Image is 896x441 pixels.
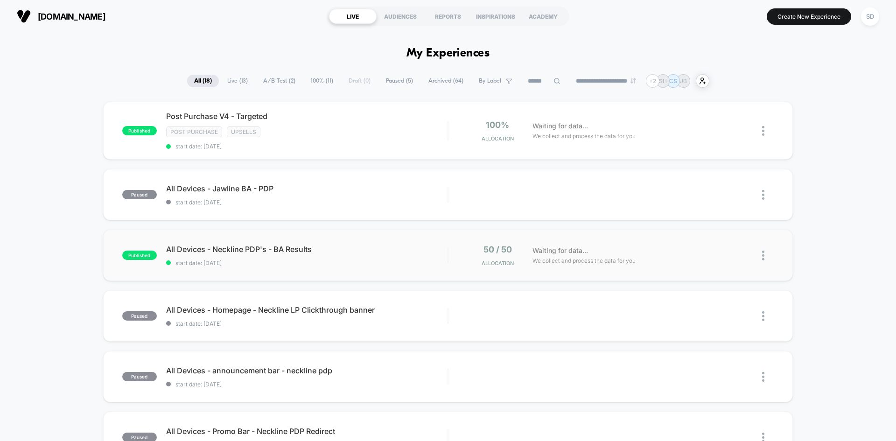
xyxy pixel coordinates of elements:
span: paused [122,190,157,199]
span: 100% [486,120,509,130]
span: A/B Test ( 2 ) [256,75,302,87]
span: start date: [DATE] [166,143,448,150]
div: REPORTS [424,9,472,24]
span: start date: [DATE] [166,199,448,206]
span: By Label [479,77,501,84]
img: close [762,372,764,382]
span: All Devices - Homepage - Neckline LP Clickthrough banner [166,305,448,315]
div: SD [861,7,879,26]
span: start date: [DATE] [166,259,448,266]
span: Waiting for data... [532,121,588,131]
span: We collect and process the data for you [532,132,636,140]
span: Allocation [482,260,514,266]
button: [DOMAIN_NAME] [14,9,108,24]
button: SD [858,7,882,26]
p: CS [669,77,677,84]
span: Paused ( 5 ) [379,75,420,87]
span: published [122,251,157,260]
img: close [762,311,764,321]
div: ACADEMY [519,9,567,24]
img: Visually logo [17,9,31,23]
img: close [762,190,764,200]
div: INSPIRATIONS [472,9,519,24]
span: start date: [DATE] [166,381,448,388]
span: All Devices - Jawline BA - PDP [166,184,448,193]
span: published [122,126,157,135]
img: close [762,126,764,136]
span: paused [122,372,157,381]
span: start date: [DATE] [166,320,448,327]
span: Post Purchase [166,126,222,137]
span: Live ( 13 ) [220,75,255,87]
img: end [630,78,636,84]
span: Allocation [482,135,514,142]
span: Upsells [227,126,260,137]
span: paused [122,311,157,321]
div: + 2 [646,74,659,88]
span: All Devices - announcement bar - neckline pdp [166,366,448,375]
span: [DOMAIN_NAME] [38,12,105,21]
div: AUDIENCES [377,9,424,24]
img: close [762,251,764,260]
span: All Devices - Neckline PDP's - BA Results [166,245,448,254]
span: Archived ( 64 ) [421,75,470,87]
p: SH [659,77,667,84]
span: Post Purchase V4 - Targeted [166,112,448,121]
span: 50 / 50 [483,245,512,254]
p: JB [680,77,687,84]
span: We collect and process the data for you [532,256,636,265]
span: All Devices - Promo Bar - Neckline PDP Redirect [166,427,448,436]
button: Create New Experience [767,8,851,25]
h1: My Experiences [406,47,490,60]
div: LIVE [329,9,377,24]
span: All ( 18 ) [187,75,219,87]
span: 100% ( 11 ) [304,75,340,87]
span: Waiting for data... [532,245,588,256]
